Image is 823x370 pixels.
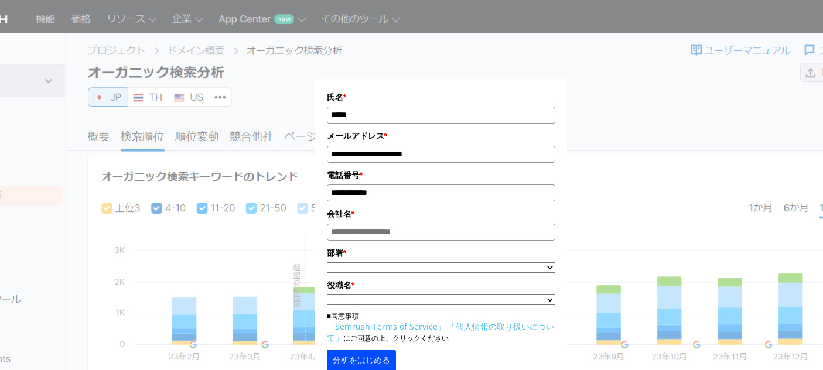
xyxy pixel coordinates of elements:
[327,321,554,343] a: 「個人情報の取り扱いについて」
[327,129,555,142] label: メールアドレス
[327,311,555,344] p: ■同意事項 にご同意の上、クリックください
[327,246,555,259] label: 部署
[327,321,446,332] a: 「Semrush Terms of Service」
[327,279,555,292] label: 役職名
[327,207,555,220] label: 会社名
[327,91,555,104] label: 氏名
[327,169,555,181] label: 電話番号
